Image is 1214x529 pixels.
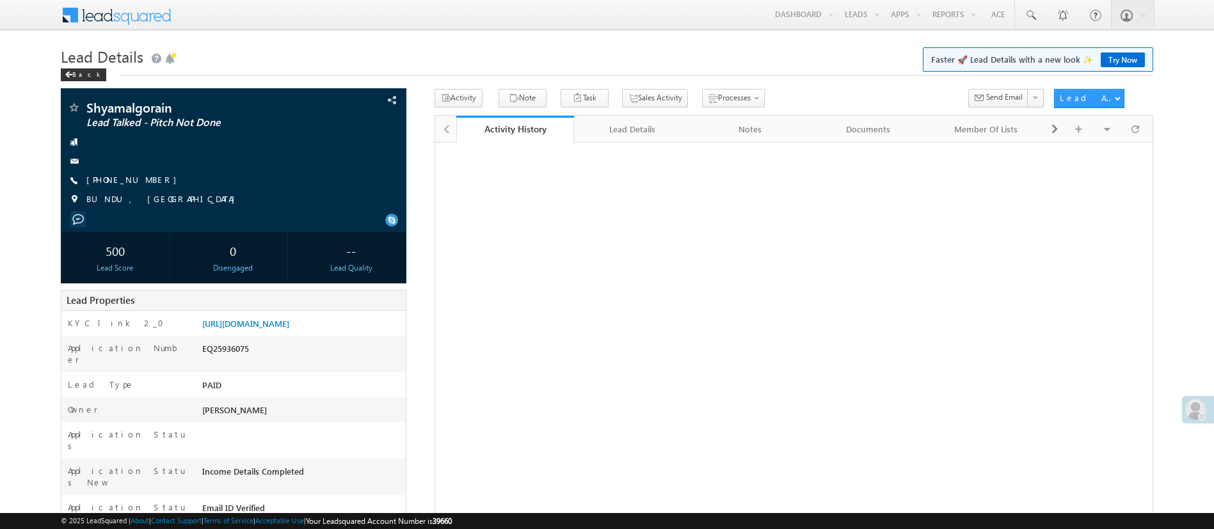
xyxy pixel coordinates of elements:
[810,116,927,143] a: Documents
[968,89,1028,107] button: Send Email
[68,379,134,390] label: Lead Type
[68,342,186,365] label: Application Number
[199,501,406,519] div: Email ID Verified
[199,465,406,483] div: Income Details Completed
[67,294,134,306] span: Lead Properties
[64,262,166,274] div: Lead Score
[204,516,253,525] a: Terms of Service
[622,89,688,107] button: Sales Activity
[86,101,303,114] span: Shyamalgorain
[61,68,106,81] div: Back
[692,116,810,143] a: Notes
[938,122,1034,137] div: Member Of Lists
[499,89,547,107] button: Note
[64,239,166,262] div: 500
[300,239,403,262] div: --
[131,516,149,525] a: About
[1060,92,1114,104] div: Lead Actions
[306,516,452,526] span: Your Leadsquared Account Number is
[182,262,284,274] div: Disengaged
[927,116,1045,143] a: Member Of Lists
[931,53,1145,66] span: Faster 🚀 Lead Details with a new look ✨
[61,515,452,527] span: © 2025 LeadSquared | | | | |
[86,116,303,129] span: Lead Talked - Pitch Not Done
[68,317,172,329] label: KYC link 2_0
[202,404,267,415] span: [PERSON_NAME]
[255,516,304,525] a: Acceptable Use
[561,89,609,107] button: Task
[86,193,241,206] span: BUNDU, [GEOGRAPHIC_DATA]
[68,465,186,488] label: Application Status New
[202,318,289,329] a: [URL][DOMAIN_NAME]
[820,122,916,137] div: Documents
[199,342,406,360] div: EQ25936075
[1054,89,1124,108] button: Lead Actions
[718,93,751,102] span: Processes
[466,123,564,135] div: Activity History
[68,404,98,415] label: Owner
[61,68,113,79] a: Back
[182,239,284,262] div: 0
[433,516,452,526] span: 39660
[456,116,574,143] a: Activity History
[1101,52,1145,67] a: Try Now
[300,262,403,274] div: Lead Quality
[702,89,765,107] button: Processes
[584,122,680,137] div: Lead Details
[435,89,483,107] button: Activity
[986,91,1023,103] span: Send Email
[702,122,798,137] div: Notes
[151,516,202,525] a: Contact Support
[61,46,143,67] span: Lead Details
[68,429,186,452] label: Application Status
[199,379,406,397] div: PAID
[86,174,183,185] a: [PHONE_NUMBER]
[574,116,692,143] a: Lead Details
